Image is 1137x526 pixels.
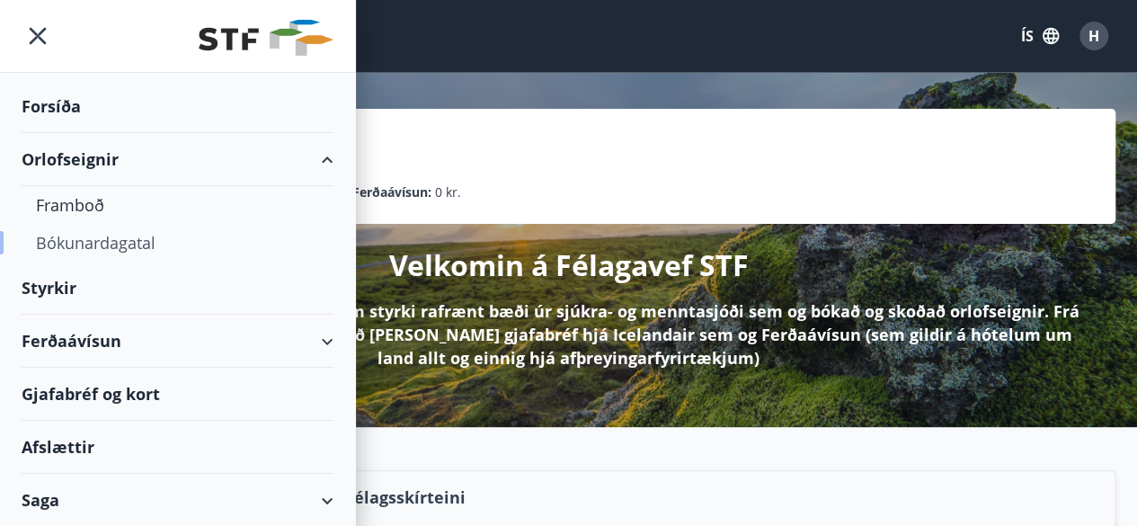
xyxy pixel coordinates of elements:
div: Framboð [36,186,319,224]
p: Hér á Félagavefnum getur þú sótt um styrki rafrænt bæði úr sjúkra- og menntasjóði sem og bókað og... [50,299,1087,370]
button: ÍS [1011,20,1069,52]
div: Ferðaávísun [22,315,333,368]
button: menu [22,20,54,52]
p: Ferðaávísun : [352,183,431,202]
span: H [1088,26,1099,46]
div: Afslættir [22,421,333,474]
div: Forsíða [22,80,333,133]
div: Gjafabréf og kort [22,368,333,421]
p: Velkomin á Félagavef STF [389,245,749,285]
div: Styrkir [22,262,333,315]
div: Orlofseignir [22,133,333,186]
span: 0 kr. [435,183,461,202]
div: Bókunardagatal [36,224,319,262]
button: H [1072,14,1115,58]
img: union_logo [199,20,333,56]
